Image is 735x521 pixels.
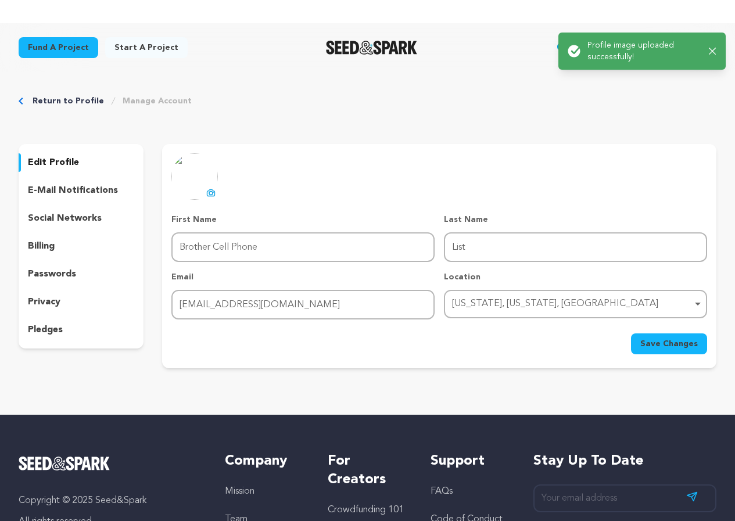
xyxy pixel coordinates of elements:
button: social networks [19,209,144,228]
a: Manage Account [123,95,192,107]
a: Seed&Spark Homepage [326,41,417,55]
h5: Company [225,452,304,470]
div: Breadcrumb [19,95,716,107]
p: passwords [28,267,76,281]
a: Start a project [105,37,188,58]
button: edit profile [19,153,144,172]
div: [US_STATE], [US_STATE], [GEOGRAPHIC_DATA] [452,296,692,312]
input: Last Name [444,232,707,262]
button: billing [19,237,144,256]
a: Seed&Spark Homepage [19,457,202,470]
input: Email [171,290,435,319]
span: Save Changes [640,338,698,350]
a: Mission [225,487,254,496]
p: First Name [171,214,435,225]
p: Location [444,271,707,283]
button: e-mail notifications [19,181,144,200]
p: edit profile [28,156,79,170]
button: pledges [19,321,144,339]
button: privacy [19,293,144,311]
p: pledges [28,323,63,337]
p: Copyright © 2025 Seed&Spark [19,494,202,508]
p: Email [171,271,435,283]
h5: Support [431,452,510,470]
button: Save Changes [631,333,707,354]
a: Fund a project [19,37,98,58]
button: passwords [19,265,144,283]
p: e-mail notifications [28,184,118,197]
a: Crowdfunding 101 [328,505,404,515]
a: Return to Profile [33,95,104,107]
p: Last Name [444,214,707,225]
p: billing [28,239,55,253]
a: FAQs [431,487,453,496]
h5: For Creators [328,452,407,489]
input: Your email address [533,484,716,513]
p: privacy [28,295,60,309]
h5: Stay up to date [533,452,716,470]
p: Profile image uploaded successfully! [587,39,700,63]
input: First Name [171,232,435,262]
img: Seed&Spark Logo Dark Mode [326,41,417,55]
p: social networks [28,211,102,225]
img: Seed&Spark Logo [19,457,110,470]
